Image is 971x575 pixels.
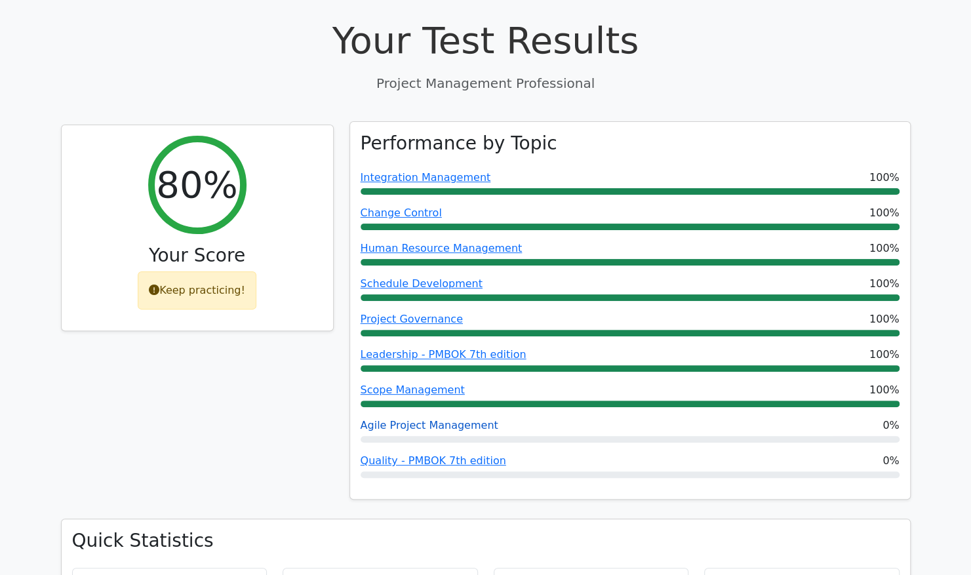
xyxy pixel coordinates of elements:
[361,277,483,290] a: Schedule Development
[869,311,900,327] span: 100%
[138,271,256,309] div: Keep practicing!
[156,163,237,207] h2: 80%
[869,347,900,363] span: 100%
[72,530,900,552] h3: Quick Statistics
[361,132,557,155] h3: Performance by Topic
[61,73,911,93] p: Project Management Professional
[869,276,900,292] span: 100%
[882,453,899,469] span: 0%
[61,18,911,62] h1: Your Test Results
[361,384,465,396] a: Scope Management
[361,454,506,467] a: Quality - PMBOK 7th edition
[869,205,900,221] span: 100%
[361,171,491,184] a: Integration Management
[361,419,498,431] a: Agile Project Management
[869,382,900,398] span: 100%
[869,170,900,186] span: 100%
[869,241,900,256] span: 100%
[361,348,526,361] a: Leadership - PMBOK 7th edition
[72,245,323,267] h3: Your Score
[361,207,442,219] a: Change Control
[361,242,523,254] a: Human Resource Management
[882,418,899,433] span: 0%
[361,313,463,325] a: Project Governance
